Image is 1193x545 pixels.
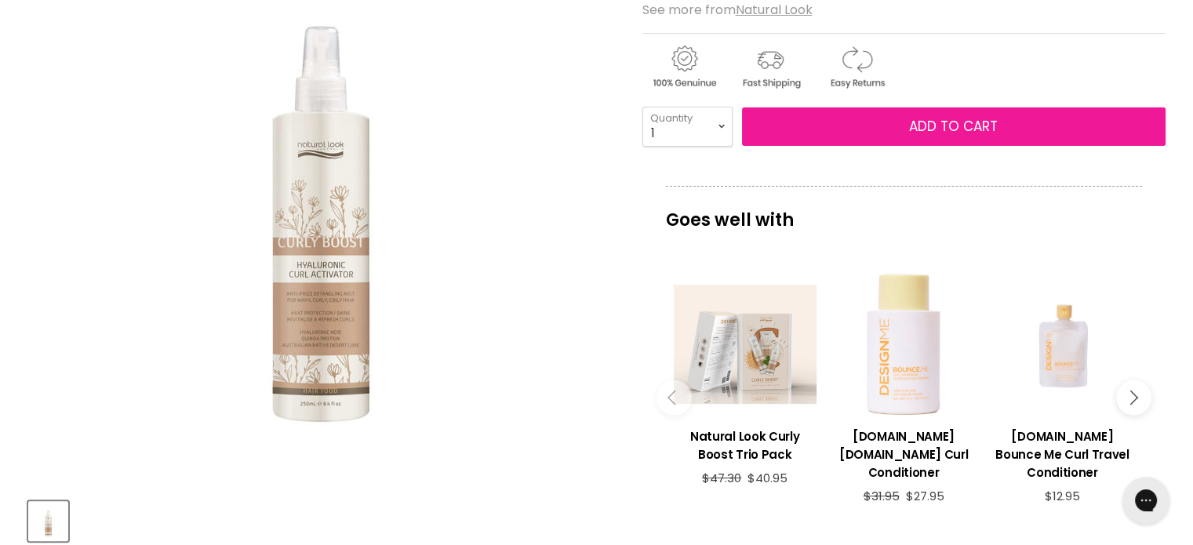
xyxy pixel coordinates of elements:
button: Add to cart [742,107,1166,147]
a: View product:Design.Me Bounce.Me Curl Conditioner [832,416,975,489]
div: Product thumbnails [26,496,617,541]
img: genuine.gif [642,43,726,91]
img: Natural Look Curly Boost Hyaluronic Curl Activator [30,503,67,540]
iframe: Gorgias live chat messenger [1115,471,1177,529]
select: Quantity [642,107,733,146]
p: Goes well with [666,186,1142,238]
span: $12.95 [1045,488,1080,504]
a: View product:Natural Look Curly Boost Trio Pack [674,416,817,471]
button: Natural Look Curly Boost Hyaluronic Curl Activator [28,501,68,541]
a: Natural Look [736,1,813,19]
h3: Natural Look Curly Boost Trio Pack [674,427,817,463]
h3: [DOMAIN_NAME] [DOMAIN_NAME] Curl Conditioner [832,427,975,481]
a: View product:Design.ME Bounce Me Curl Travel Conditioner [991,416,1133,489]
span: $47.30 [702,470,741,486]
span: See more from [642,1,813,19]
span: $31.95 [863,488,899,504]
img: returns.gif [815,43,898,91]
span: $40.95 [747,470,787,486]
span: $27.95 [905,488,944,504]
span: Add to cart [909,117,998,136]
img: shipping.gif [729,43,812,91]
h3: [DOMAIN_NAME] Bounce Me Curl Travel Conditioner [991,427,1133,481]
